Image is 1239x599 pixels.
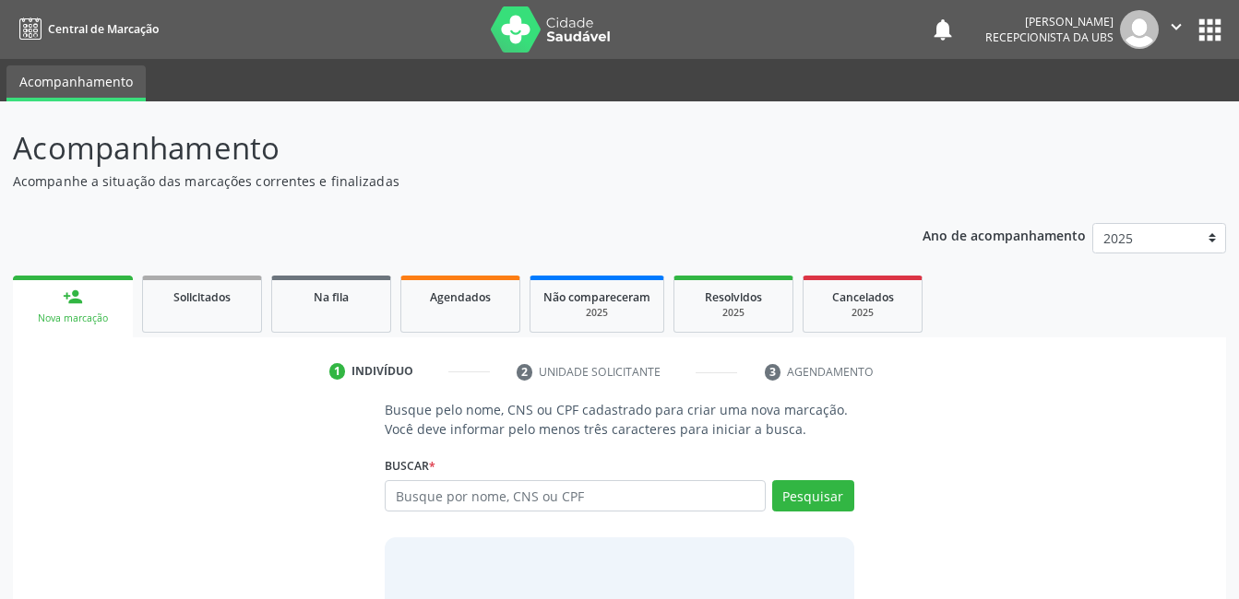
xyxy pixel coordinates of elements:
[314,289,349,305] span: Na fila
[1159,10,1194,49] button: 
[985,29,1114,45] span: Recepcionista da UBS
[985,14,1114,29] div: [PERSON_NAME]
[1166,17,1186,37] i: 
[385,480,765,511] input: Busque por nome, CNS ou CPF
[772,480,854,511] button: Pesquisar
[13,14,159,44] a: Central de Marcação
[13,125,863,171] p: Acompanhamento
[923,223,1086,246] p: Ano de acompanhamento
[385,452,435,480] label: Buscar
[543,289,650,305] span: Não compareceram
[13,171,863,191] p: Acompanhe a situação das marcações correntes e finalizadas
[329,363,346,380] div: 1
[6,65,146,101] a: Acompanhamento
[687,306,780,320] div: 2025
[63,287,83,307] div: person_add
[930,17,956,42] button: notifications
[543,306,650,320] div: 2025
[705,289,762,305] span: Resolvidos
[26,311,120,325] div: Nova marcação
[1120,10,1159,49] img: img
[173,289,231,305] span: Solicitados
[48,21,159,37] span: Central de Marcação
[832,289,894,305] span: Cancelados
[816,306,909,320] div: 2025
[385,400,853,439] p: Busque pelo nome, CNS ou CPF cadastrado para criar uma nova marcação. Você deve informar pelo men...
[1194,14,1226,46] button: apps
[351,363,413,380] div: Indivíduo
[430,289,491,305] span: Agendados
